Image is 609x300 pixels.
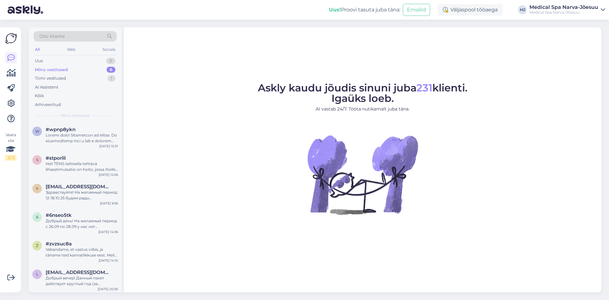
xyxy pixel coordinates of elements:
[99,144,118,149] div: [DATE] 15:31
[416,82,432,94] span: 231
[107,67,115,73] div: 6
[100,201,118,206] div: [DATE] 9:36
[5,132,16,161] div: Vaata siia
[305,117,420,232] img: No Chat active
[403,4,430,16] button: Emailid
[66,45,77,54] div: Web
[99,258,118,263] div: [DATE] 14:10
[61,113,89,118] span: Minu vestlused
[35,58,43,64] div: Uus
[438,4,503,16] div: Väljaspool tööaega
[46,275,118,287] div: Добрый вечер! Данный пакет действует круглый год (за исключение нескольких периодов). В октябре п...
[529,10,598,15] div: Medical Spa Narva-Jõesuu
[46,184,112,190] span: valeriiaenergodar@gmail.com
[46,161,118,172] div: Hei! TENS-laitteella tehtävä lihasstimulaatio on hoito, jossa iholle asetettujen elektrodien kaut...
[106,58,115,64] div: 0
[36,157,38,162] span: s
[46,241,72,247] span: #zvzsuc8a
[101,45,117,54] div: Socials
[35,93,44,99] div: Kõik
[35,102,61,108] div: Arhiveeritud
[36,215,38,219] span: 6
[35,129,39,134] span: w
[35,84,58,90] div: AI Assistent
[34,45,41,54] div: All
[108,75,115,82] div: 1
[329,6,400,14] div: Proovi tasuta juba täna:
[98,287,118,291] div: [DATE] 20:36
[98,230,118,234] div: [DATE] 14:36
[329,7,341,13] b: Uus!
[46,218,118,230] div: Добрый день! На желаемый период с 26.09 по 28.09 у нас нет стандартных одноместных номеров. Однак...
[46,132,118,144] div: Loremi dolo! Sitametcon ad elitse. Do eiusmodtemp inci u lab e dolorem aliquae admi venia — Quisn...
[5,32,17,44] img: Askly Logo
[46,270,112,275] span: Ljubkul@gmail.com
[99,172,118,177] div: [DATE] 12:56
[46,155,66,161] span: #stporlil
[518,5,527,14] div: MJ
[46,190,118,201] div: Здравствуйте! На желаемый период 12-18.10.25 будем рады забронировать для Вас классический лечебн...
[529,5,598,10] div: Medical Spa Narva-Jõesuu
[35,67,68,73] div: Minu vestlused
[36,243,38,248] span: z
[35,75,66,82] div: Tiimi vestlused
[36,186,38,191] span: v
[46,212,72,218] span: #6nseo5tk
[46,127,75,132] span: #wpnp8ykn
[39,33,65,40] span: Otsi kliente
[258,106,468,112] p: AI vastab 24/7. Tööta nutikamalt juba täna.
[258,82,468,104] span: Askly kaudu jõudis sinuni juba klienti. Igaüks loeb.
[5,155,16,161] div: 2 / 3
[46,247,118,258] div: Vabandame, et vastus viibis, ja täname teid kannatlikkuse eest. Meil on hea meel broneerida teile...
[36,272,38,277] span: L
[529,5,605,15] a: Medical Spa Narva-JõesuuMedical Spa Narva-Jõesuu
